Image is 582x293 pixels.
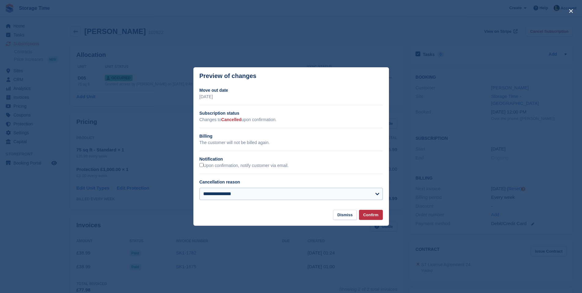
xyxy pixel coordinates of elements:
[333,210,357,220] button: Dismiss
[199,117,383,123] p: Changes to upon confirmation.
[199,110,383,117] h2: Subscription status
[199,72,257,80] p: Preview of changes
[199,163,203,167] input: Upon confirmation, notify customer via email.
[199,163,289,169] label: Upon confirmation, notify customer via email.
[359,210,383,220] button: Confirm
[221,117,241,122] span: Cancelled
[199,87,383,94] h2: Move out date
[199,133,383,139] h2: Billing
[199,156,383,162] h2: Notification
[199,139,383,146] p: The customer will not be billed again.
[199,180,240,184] label: Cancellation reason
[199,94,383,100] p: [DATE]
[566,6,576,16] button: close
